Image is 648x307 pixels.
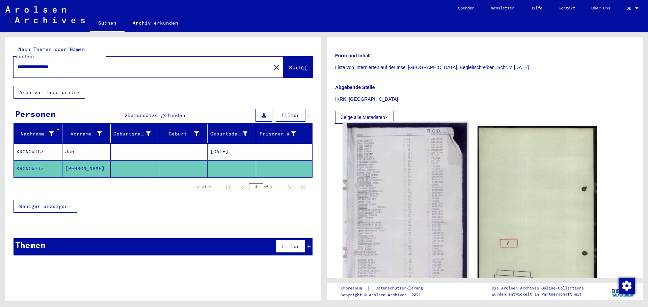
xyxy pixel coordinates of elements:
[16,46,85,59] mat-label: Nach Themen oder Namen suchen
[341,285,367,292] a: Impressum
[19,203,68,209] span: Weniger anzeigen
[13,86,85,99] button: Archival tree units
[335,96,634,103] p: IKRK, [GEOGRAPHIC_DATA]
[188,184,211,190] div: 1 – 2 of 2
[370,285,431,292] a: Datenschutzerklärung
[162,130,199,137] div: Geburt‏
[162,128,208,139] div: Geburt‏
[128,112,185,118] span: Datensätze gefunden
[341,285,431,292] div: |
[259,128,304,139] div: Prisoner #
[276,109,305,122] button: Filter
[619,278,635,294] img: Zustimmung ändern
[626,6,634,11] span: DE
[492,291,584,297] p: wurden entwickelt in Partnerschaft mit
[335,85,375,90] b: Abgebende Stelle
[210,128,256,139] div: Geburtsdatum
[283,180,296,194] button: Next page
[15,108,56,120] div: Personen
[111,124,159,143] mat-header-cell: Geburtsname
[125,112,128,118] span: 2
[62,160,111,177] mat-cell: [PERSON_NAME]
[62,144,111,160] mat-cell: Jan
[281,243,300,249] span: Filter
[210,130,247,137] div: Geburtsdatum
[289,64,306,71] span: Suche
[281,112,300,118] span: Filter
[159,124,208,143] mat-header-cell: Geburt‏
[270,60,283,74] button: Clear
[17,130,54,137] div: Nachname
[15,239,46,251] div: Themen
[341,292,431,298] p: Copyright © Arolsen Archives, 2021
[335,53,371,58] b: Form und Inhalt
[5,6,85,23] img: Arolsen_neg.svg
[611,283,636,300] img: yv_logo.png
[276,240,305,253] button: Filter
[62,124,111,143] mat-header-cell: Vorname
[222,180,236,194] button: First page
[65,128,111,139] div: Vorname
[14,144,62,160] mat-cell: KRONOWICZ
[208,124,256,143] mat-header-cell: Geburtsdatum
[256,124,313,143] mat-header-cell: Prisoner #
[249,184,283,190] div: of 1
[283,57,313,78] button: Suche
[65,130,102,137] div: Vorname
[17,128,62,139] div: Nachname
[335,111,394,124] button: Zeige alle Metadaten
[113,128,159,139] div: Geburtsname
[296,180,310,194] button: Last page
[113,130,151,137] div: Geburtsname
[272,63,280,71] mat-icon: close
[13,200,77,213] button: Weniger anzeigen
[335,64,634,71] p: Liste von Internierten auf der Insel [GEOGRAPHIC_DATA], Begleitschreiben. Schr. v. [DATE]
[125,15,186,31] a: Archiv erkunden
[14,124,62,143] mat-header-cell: Nachname
[259,130,296,137] div: Prisoner #
[208,144,256,160] mat-cell: [DATE]
[236,180,249,194] button: Previous page
[90,15,125,32] a: Suchen
[14,160,62,177] mat-cell: KRONOWITZ
[492,285,584,291] p: Die Arolsen Archives Online-Collections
